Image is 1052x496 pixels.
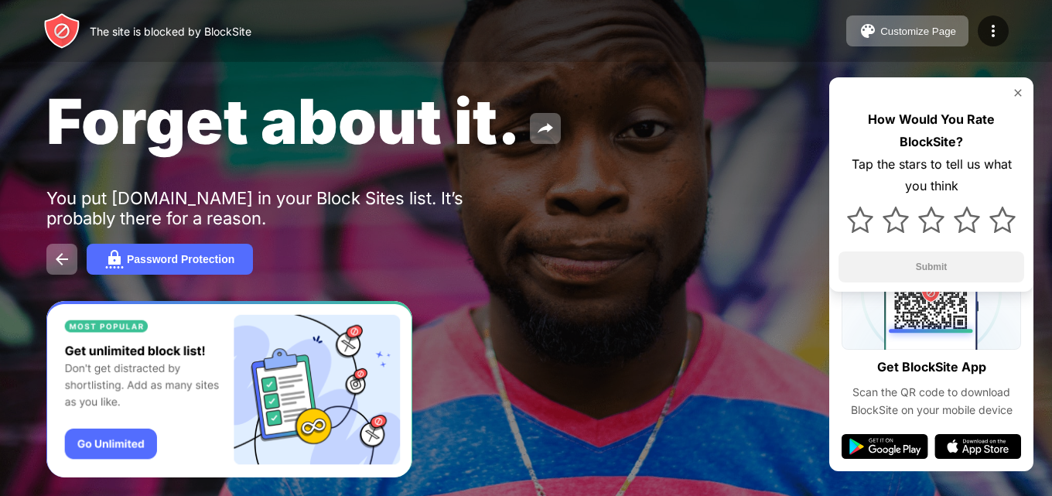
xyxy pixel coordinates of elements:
img: password.svg [105,250,124,269]
img: menu-icon.svg [984,22,1002,40]
img: back.svg [53,250,71,269]
div: Tap the stars to tell us what you think [839,153,1024,198]
img: star.svg [954,207,980,233]
img: star.svg [918,207,944,233]
img: star.svg [847,207,873,233]
img: share.svg [536,119,555,138]
img: header-logo.svg [43,12,80,50]
img: rate-us-close.svg [1012,87,1024,99]
div: Customize Page [880,26,956,37]
div: Get BlockSite App [877,356,986,378]
iframe: Banner [46,301,412,478]
img: app-store.svg [934,434,1021,459]
div: Password Protection [127,253,234,265]
div: How Would You Rate BlockSite? [839,108,1024,153]
button: Customize Page [846,15,968,46]
span: Forget about it. [46,84,521,159]
img: google-play.svg [842,434,928,459]
div: You put [DOMAIN_NAME] in your Block Sites list. It’s probably there for a reason. [46,188,524,228]
img: star.svg [989,207,1016,233]
button: Submit [839,251,1024,282]
button: Password Protection [87,244,253,275]
div: Scan the QR code to download BlockSite on your mobile device [842,384,1021,419]
img: pallet.svg [859,22,877,40]
img: star.svg [883,207,909,233]
div: The site is blocked by BlockSite [90,25,251,38]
